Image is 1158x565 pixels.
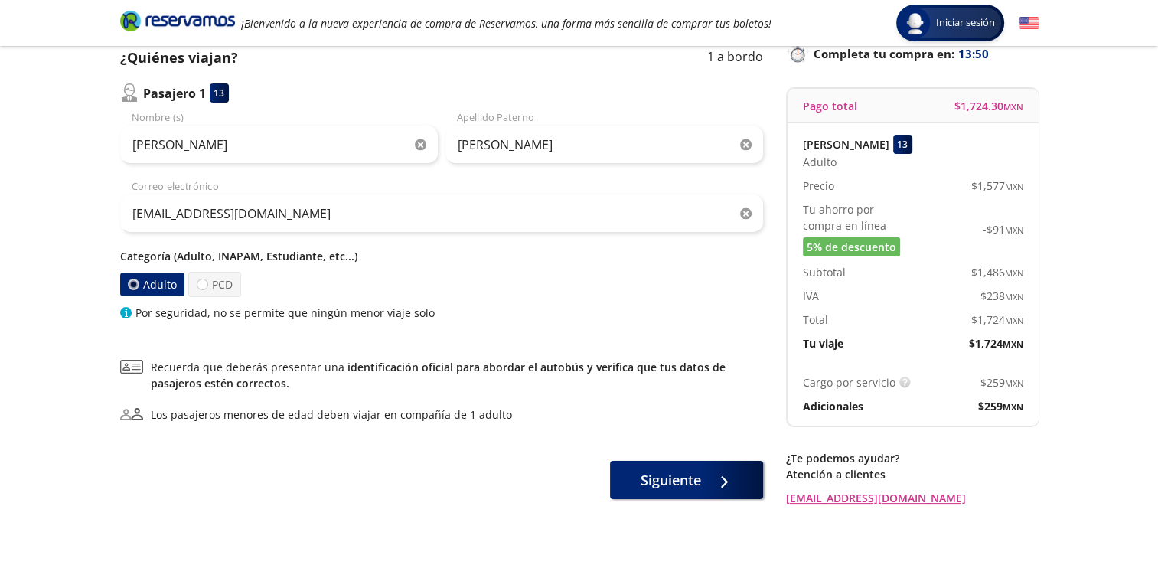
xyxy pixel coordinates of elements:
a: [EMAIL_ADDRESS][DOMAIN_NAME] [786,490,1039,506]
a: Brand Logo [120,9,235,37]
span: $ 259 [978,398,1023,414]
span: $ 1,486 [971,264,1023,280]
span: $ 238 [980,288,1023,304]
p: 1 a bordo [707,47,763,68]
input: Correo electrónico [120,194,763,233]
small: MXN [1005,315,1023,326]
small: MXN [1005,291,1023,302]
input: Nombre (s) [120,126,438,164]
p: Tu viaje [803,335,843,351]
span: 5% de descuento [807,239,896,255]
small: MXN [1003,101,1023,113]
p: Tu ahorro por compra en línea [803,201,913,234]
input: Apellido Paterno [445,126,763,164]
button: Siguiente [610,461,763,499]
p: Pasajero 1 [143,84,206,103]
p: Adicionales [803,398,863,414]
span: $ 1,577 [971,178,1023,194]
p: Pago total [803,98,857,114]
small: MXN [1005,377,1023,389]
p: Precio [803,178,834,194]
p: [PERSON_NAME] [803,136,889,152]
small: MXN [1003,401,1023,413]
p: Completa tu compra en : [786,43,1039,64]
span: Siguiente [641,470,701,491]
span: $ 1,724.30 [954,98,1023,114]
div: 13 [210,83,229,103]
div: Los pasajeros menores de edad deben viajar en compañía de 1 adulto [151,407,512,423]
span: Iniciar sesión [930,15,1001,31]
p: Categoría (Adulto, INAPAM, Estudiante, etc...) [120,248,763,264]
small: MXN [1005,181,1023,192]
label: PCD [188,272,241,297]
p: ¿Quiénes viajan? [120,47,238,68]
p: Subtotal [803,264,846,280]
i: Brand Logo [120,9,235,32]
small: MXN [1003,338,1023,350]
label: Adulto [118,272,185,297]
span: $ 1,724 [971,312,1023,328]
p: Por seguridad, no se permite que ningún menor viaje solo [135,305,435,321]
span: 13:50 [958,45,989,63]
span: $ 259 [980,374,1023,390]
p: Atención a clientes [786,466,1039,482]
small: MXN [1005,267,1023,279]
span: -$ 91 [983,221,1023,237]
div: 13 [893,135,912,154]
p: ¿Te podemos ayudar? [786,450,1039,466]
button: English [1019,14,1039,33]
span: $ 1,724 [969,335,1023,351]
a: identificación oficial para abordar el autobús y verifica que tus datos de pasajeros estén correc... [151,360,726,390]
p: Cargo por servicio [803,374,895,390]
small: MXN [1005,224,1023,236]
span: Adulto [803,154,837,170]
p: Total [803,312,828,328]
span: Recuerda que deberás presentar una [151,359,763,391]
em: ¡Bienvenido a la nueva experiencia de compra de Reservamos, una forma más sencilla de comprar tus... [241,16,771,31]
p: IVA [803,288,819,304]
